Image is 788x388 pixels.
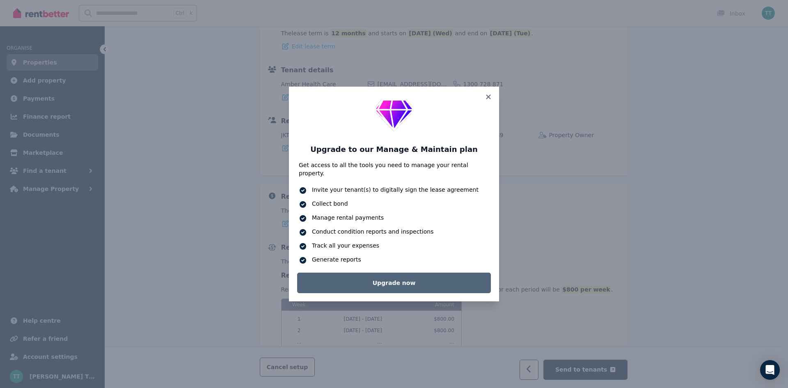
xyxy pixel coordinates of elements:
div: Open Intercom Messenger [760,360,780,380]
span: Manage rental payments [312,214,489,222]
span: Generate reports [312,255,489,264]
span: Invite your tenant(s) to digitally sign the lease agreement [312,186,489,194]
h3: Upgrade to our Manage & Maintain plan [299,145,489,154]
span: Conduct condition reports and inspections [312,227,489,236]
img: Upgrade to manage platform [376,96,412,133]
p: Get access to all the tools you need to manage your rental property. [299,161,489,177]
a: Upgrade now [297,273,491,293]
span: Track all your expenses [312,241,489,250]
span: Collect bond [312,200,489,208]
